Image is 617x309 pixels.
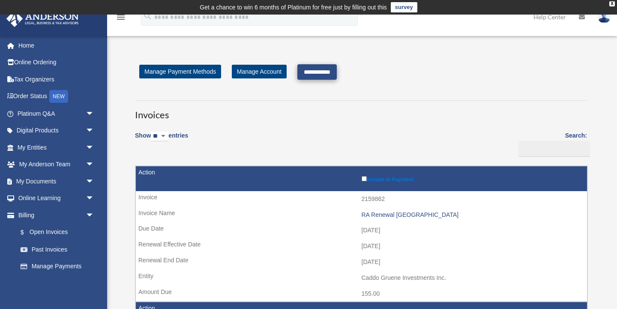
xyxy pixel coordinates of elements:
a: Billingarrow_drop_down [6,207,103,224]
label: Include in Payment [362,174,583,183]
a: Online Learningarrow_drop_down [6,190,107,207]
i: menu [116,12,126,22]
a: Manage Payments [12,258,103,275]
label: Search: [515,130,587,157]
input: Include in Payment [362,176,367,181]
span: arrow_drop_down [86,156,103,174]
a: My Documentsarrow_drop_down [6,173,107,190]
a: Order StatusNEW [6,88,107,105]
a: Manage Payment Methods [139,65,221,78]
label: Show entries [135,130,188,150]
span: arrow_drop_down [86,105,103,123]
div: NEW [49,90,68,103]
td: [DATE] [136,254,587,270]
img: User Pic [598,11,611,23]
span: arrow_drop_down [86,139,103,156]
a: $Open Invoices [12,224,99,241]
a: Manage Account [232,65,287,78]
span: $ [25,227,30,238]
a: Home [6,37,107,54]
a: survey [391,2,417,12]
div: RA Renewal [GEOGRAPHIC_DATA] [362,211,583,219]
i: search [143,12,153,21]
a: Platinum Q&Aarrow_drop_down [6,105,107,122]
select: Showentries [151,132,168,141]
input: Search: [518,141,590,157]
span: arrow_drop_down [86,173,103,190]
a: My Anderson Teamarrow_drop_down [6,156,107,173]
a: Digital Productsarrow_drop_down [6,122,107,139]
a: Online Ordering [6,54,107,71]
a: Events Calendar [6,275,107,292]
a: Tax Organizers [6,71,107,88]
td: 155.00 [136,286,587,302]
span: arrow_drop_down [86,122,103,140]
a: menu [116,15,126,22]
td: 2159862 [136,191,587,207]
td: Caddo Gruene Investments Inc. [136,270,587,286]
a: My Entitiesarrow_drop_down [6,139,107,156]
img: Anderson Advisors Platinum Portal [4,10,81,27]
td: [DATE] [136,222,587,239]
span: arrow_drop_down [86,207,103,224]
span: arrow_drop_down [86,190,103,207]
div: close [609,1,615,6]
h3: Invoices [135,100,587,122]
td: [DATE] [136,238,587,255]
a: Past Invoices [12,241,103,258]
div: Get a chance to win 6 months of Platinum for free just by filling out this [200,2,387,12]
